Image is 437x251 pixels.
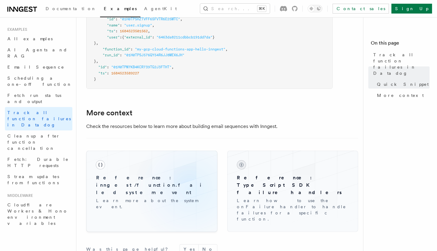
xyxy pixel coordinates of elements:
[140,2,180,17] a: AgentKit
[42,2,100,17] a: Documentation
[377,92,424,98] span: More context
[96,174,208,196] h3: Reference: inngest/function.failed system event
[96,41,98,45] span: ,
[225,47,228,51] span: ,
[107,71,109,75] span: :
[98,71,107,75] span: "ts"
[94,41,96,45] span: }
[237,197,349,222] p: Learn how to use the onFailure handler to handle failures for a specific function.
[5,33,72,44] a: All examples
[156,35,212,39] span: "6463da8211cdbbcb191dd7da"
[373,52,430,76] span: Track all function failures in Datadog
[200,4,270,14] button: Search...⌘K
[180,17,182,21] span: ,
[124,35,152,39] span: "external_id"
[371,49,430,79] a: Track all function failures in Datadog
[98,65,107,69] span: "id"
[7,47,67,58] span: AI Agents and RAG
[148,29,150,33] span: ,
[377,81,429,87] span: Quick Snippet
[115,17,118,21] span: :
[5,171,72,188] a: Stream updates from functions
[5,154,72,171] a: Fetch: Durable HTTP requests
[103,47,131,51] span: "function_id"
[391,4,432,14] a: Sign Up
[5,44,72,62] a: AI Agents and RAG
[5,62,72,73] a: Email Sequence
[374,79,430,90] a: Quick Snippet
[237,174,349,196] h3: Reference: TypeScript SDK failure handlers
[94,77,96,81] span: }
[152,23,154,27] span: ,
[5,107,72,130] a: Track all function failures in Datadog
[212,35,215,39] span: }
[7,36,53,41] span: All examples
[111,71,139,75] span: 1684523589227
[103,53,120,57] span: "run_id"
[107,23,120,27] span: "name"
[111,65,172,69] span: "01H0TPW7KB4KCR739TG2J3FTHT"
[91,156,212,215] a: Reference: inngest/function.failed system eventLearn more about the system event.
[107,65,109,69] span: :
[7,110,71,127] span: Track all function failures in Datadog
[124,23,152,27] span: "user.signup"
[86,109,132,117] a: More context
[7,157,69,168] span: Fetch: Durable HTTP requests
[5,193,33,198] span: Middleware
[46,6,96,11] span: Documentation
[94,59,96,63] span: }
[7,133,60,151] span: Cleanup after function cancellation
[257,6,266,12] kbd: ⌘K
[131,47,133,51] span: :
[122,35,124,39] span: {
[232,156,354,227] a: Reference: TypeScript SDK failure handlersLearn how to use the onFailure handler to handle failur...
[7,174,59,185] span: Stream updates from functions
[5,130,72,154] a: Cleanup after function cancellation
[5,73,72,90] a: Scheduling a one-off function
[374,90,430,101] a: More context
[5,90,72,107] a: Fetch run status and output
[104,6,137,11] span: Examples
[120,35,122,39] span: :
[5,199,72,229] a: Cloudflare Workers & Hono environment variables
[100,2,140,17] a: Examples
[124,53,184,57] span: "01H0TPSJ576QY54R6JJ8MEX6JH"
[333,4,389,14] a: Contact sales
[7,202,68,226] span: Cloudflare Workers & Hono environment variables
[7,93,61,104] span: Fetch run status and output
[120,23,122,27] span: :
[107,35,120,39] span: "user"
[86,122,333,131] p: Check the resources below to learn more about building email sequences with Inngest.
[172,65,174,69] span: ,
[96,197,208,210] p: Learn more about the system event.
[152,35,154,39] span: :
[107,29,115,33] span: "ts"
[7,65,64,70] span: Email Sequence
[7,76,72,87] span: Scheduling a one-off function
[96,59,98,63] span: ,
[120,53,122,57] span: :
[308,5,322,12] button: Toggle dark mode
[135,47,225,51] span: "my-gcp-cloud-functions-app-hello-inngest"
[5,27,27,32] span: Examples
[371,39,430,49] h4: On this page
[120,29,148,33] span: 1684523501562
[107,17,115,21] span: "id"
[120,17,180,21] span: "01H0TPSHZTVFF6SFVTR6E25MTC"
[144,6,177,11] span: AgentKit
[115,29,118,33] span: :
